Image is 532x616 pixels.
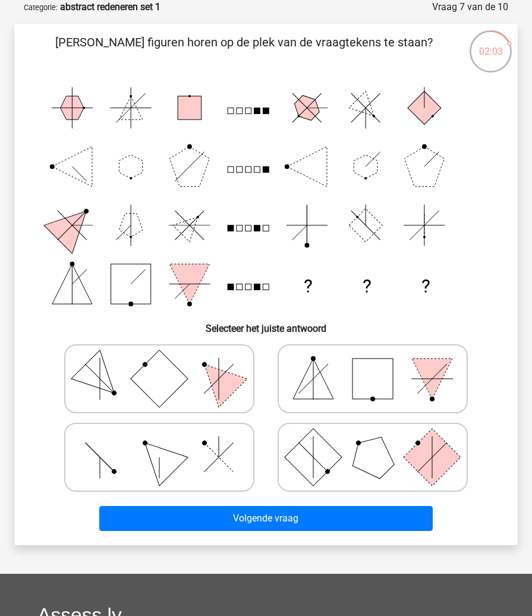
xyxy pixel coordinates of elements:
[99,506,433,531] button: Volgende vraag
[304,276,313,298] text: ?
[468,29,513,59] div: 02:03
[33,33,454,69] p: [PERSON_NAME] figuren horen op de plek van de vraagtekens te staan?
[33,313,499,334] h6: Selecteer het juiste antwoord
[421,276,430,298] text: ?
[60,1,160,12] strong: abstract redeneren set 1
[363,276,372,298] text: ?
[24,3,58,12] small: Categorie:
